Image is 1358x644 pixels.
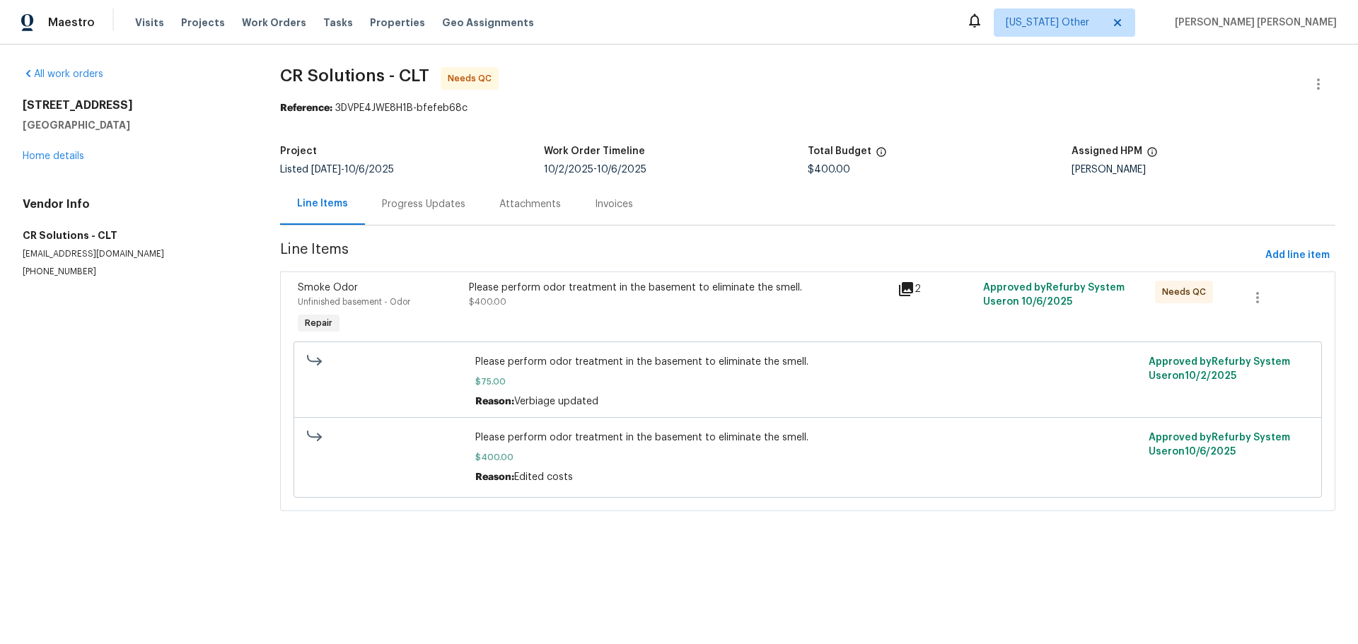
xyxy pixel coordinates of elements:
span: Reason: [475,472,514,482]
span: 10/6/2025 [597,165,646,175]
span: Maestro [48,16,95,30]
h5: Work Order Timeline [544,146,645,156]
span: [US_STATE] Other [1006,16,1103,30]
div: Please perform odor treatment in the basement to eliminate the smell. [469,281,889,295]
div: 3DVPE4JWE8H1B-bfefeb68c [280,101,1335,115]
h5: Assigned HPM [1072,146,1142,156]
h5: [GEOGRAPHIC_DATA] [23,118,246,132]
span: 10/6/2025 [344,165,394,175]
span: Reason: [475,397,514,406]
span: Line Items [280,242,1260,269]
span: $400.00 [475,450,1140,464]
p: [EMAIL_ADDRESS][DOMAIN_NAME] [23,248,246,260]
span: Tasks [323,18,353,28]
h4: Vendor Info [23,197,246,211]
h5: Project [280,146,317,156]
span: Add line item [1265,247,1330,264]
span: Edited costs [514,472,573,482]
div: Line Items [297,197,348,211]
div: Attachments [499,197,561,211]
span: Please perform odor treatment in the basement to eliminate the smell. [475,355,1140,369]
button: Add line item [1260,242,1335,269]
div: [PERSON_NAME] [1072,165,1335,175]
a: Home details [23,151,84,161]
span: Listed [280,165,394,175]
div: Progress Updates [382,197,465,211]
span: Approved by Refurby System User on [983,283,1125,307]
span: [PERSON_NAME] [PERSON_NAME] [1169,16,1337,30]
span: 10/6/2025 [1021,297,1072,307]
span: Projects [181,16,225,30]
div: Invoices [595,197,633,211]
span: [DATE] [311,165,341,175]
p: [PHONE_NUMBER] [23,266,246,278]
h2: [STREET_ADDRESS] [23,98,246,112]
span: Approved by Refurby System User on [1149,433,1290,457]
span: Geo Assignments [442,16,534,30]
span: CR Solutions - CLT [280,67,429,84]
span: Approved by Refurby System User on [1149,357,1290,381]
span: - [544,165,646,175]
b: Reference: [280,103,332,113]
span: 10/2/2025 [1185,371,1236,381]
h5: CR Solutions - CLT [23,228,246,242]
span: Please perform odor treatment in the basement to eliminate the smell. [475,431,1140,445]
span: - [311,165,394,175]
span: $400.00 [808,165,850,175]
h5: Total Budget [808,146,871,156]
span: Smoke Odor [298,283,358,293]
span: 10/2/2025 [544,165,593,175]
a: All work orders [23,69,103,79]
span: The total cost of line items that have been proposed by Opendoor. This sum includes line items th... [876,146,887,165]
span: Properties [370,16,425,30]
span: The hpm assigned to this work order. [1147,146,1158,165]
div: 2 [898,281,975,298]
span: Needs QC [1162,285,1212,299]
span: Needs QC [448,71,497,86]
span: $400.00 [469,298,506,306]
span: Unfinished basement - Odor [298,298,410,306]
span: Repair [299,316,338,330]
span: 10/6/2025 [1185,447,1236,457]
span: Verbiage updated [514,397,598,406]
span: $75.00 [475,375,1140,389]
span: Work Orders [242,16,306,30]
span: Visits [135,16,164,30]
